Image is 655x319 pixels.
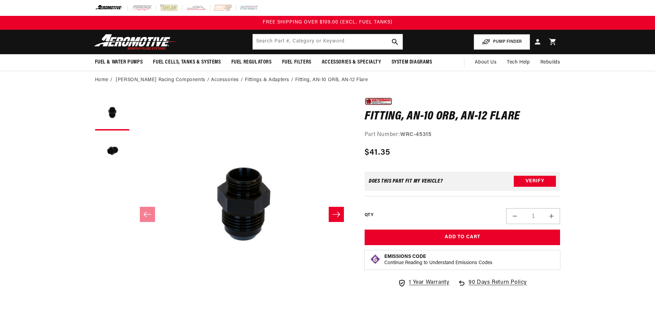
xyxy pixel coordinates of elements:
[282,59,311,66] span: Fuel Filters
[153,59,221,66] span: Fuel Cells, Tanks & Systems
[384,254,426,259] strong: Emissions Code
[245,76,295,84] li: Fittings & Adapters
[384,260,492,266] p: Continue Reading to Understand Emissions Codes
[502,54,535,71] summary: Tech Help
[540,59,560,66] span: Rebuilds
[92,34,179,50] img: Aeromotive
[370,254,381,265] img: Emissions code
[317,54,386,70] summary: Accessories & Specialty
[392,59,432,66] span: System Diagrams
[116,76,205,84] a: [PERSON_NAME] Racing Components
[365,230,560,245] button: Add to Cart
[95,96,129,130] button: Load image 1 in gallery view
[95,76,560,84] nav: breadcrumbs
[95,76,108,84] a: Home
[365,212,373,218] label: QTY
[90,54,148,70] summary: Fuel & Water Pumps
[148,54,226,70] summary: Fuel Cells, Tanks & Systems
[409,278,449,287] span: 1 Year Warranty
[369,178,443,184] div: Does This part fit My vehicle?
[384,254,492,266] button: Emissions CodeContinue Reading to Understand Emissions Codes
[365,111,560,122] h1: Fitting, AN-10 ORB, AN-12 Flare
[365,146,391,159] span: $41.35
[400,132,431,137] strong: WRC-45315
[387,34,403,49] button: search button
[263,20,393,25] span: FREE SHIPPING OVER $109.00 (EXCL. FUEL TANKS)
[469,278,527,294] span: 90 Days Return Policy
[514,176,556,187] button: Verify
[140,207,155,222] button: Slide left
[211,76,244,84] li: Accessories
[329,207,344,222] button: Slide right
[457,278,527,294] a: 90 Days Return Policy
[507,59,530,66] span: Tech Help
[231,59,272,66] span: Fuel Regulators
[226,54,277,70] summary: Fuel Regulators
[95,59,143,66] span: Fuel & Water Pumps
[398,278,449,287] a: 1 Year Warranty
[277,54,317,70] summary: Fuel Filters
[386,54,437,70] summary: System Diagrams
[535,54,566,71] summary: Rebuilds
[475,60,497,65] span: About Us
[365,130,560,139] div: Part Number:
[470,54,502,71] a: About Us
[295,76,368,84] li: Fitting, AN-10 ORB, AN-12 Flare
[253,34,403,49] input: Search by Part Number, Category or Keyword
[95,134,129,168] button: Load image 2 in gallery view
[474,34,530,50] button: PUMP FINDER
[322,59,381,66] span: Accessories & Specialty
